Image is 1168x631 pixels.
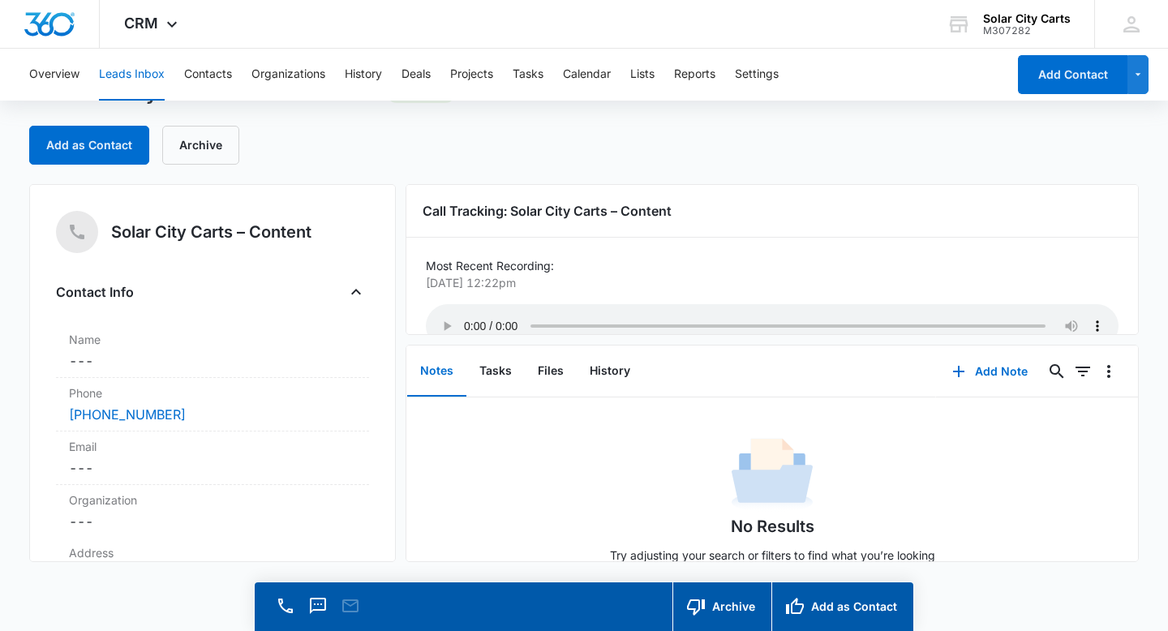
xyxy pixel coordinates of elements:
button: Organizations [251,49,325,101]
label: Address [69,544,356,561]
button: Call [274,595,297,617]
dd: --- [69,458,356,478]
label: Name [69,331,356,348]
a: Call [274,604,297,618]
button: Archive [672,582,771,631]
button: History [345,49,382,101]
div: account name [983,12,1071,25]
button: Overview [29,49,79,101]
button: Filters [1070,358,1096,384]
button: Calendar [563,49,611,101]
button: Add as Contact [771,582,913,631]
p: Most Recent Recording: [426,257,1119,274]
a: Text [307,604,329,618]
div: Address--- [56,538,369,591]
button: Close [343,279,369,305]
div: Name--- [56,324,369,378]
button: Notes [407,346,466,397]
audio: Your browser does not support the audio tag. [426,304,1119,348]
button: Add Contact [1018,55,1127,94]
button: Tasks [513,49,543,101]
button: Text [307,595,329,617]
button: Add Note [936,352,1044,391]
button: Deals [401,49,431,101]
dd: --- [69,512,356,531]
div: Phone[PHONE_NUMBER] [56,378,369,431]
button: Add as Contact [29,126,149,165]
p: Try adjusting your search or filters to find what you’re looking for. [602,547,943,581]
button: Projects [450,49,493,101]
button: Overflow Menu [1096,358,1122,384]
button: Lists [630,49,655,101]
button: Archive [162,126,239,165]
p: [DATE] 12:22pm [426,274,1109,291]
h1: No Results [731,514,814,539]
h5: Solar City Carts – Content [111,220,311,244]
span: CRM [124,15,158,32]
button: Tasks [466,346,525,397]
dd: --- [69,351,356,371]
button: Settings [735,49,779,101]
a: [PHONE_NUMBER] [69,405,186,424]
img: No Data [732,433,813,514]
button: Contacts [184,49,232,101]
h4: Contact Info [56,282,134,302]
div: Organization--- [56,485,369,538]
label: Phone [69,384,356,401]
button: Reports [674,49,715,101]
button: Files [525,346,577,397]
h3: Call Tracking: Solar City Carts – Content [423,201,1122,221]
button: History [577,346,643,397]
div: Email--- [56,431,369,485]
label: Organization [69,491,356,509]
button: Search... [1044,358,1070,384]
button: Leads Inbox [99,49,165,101]
label: Email [69,438,356,455]
div: account id [983,25,1071,36]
